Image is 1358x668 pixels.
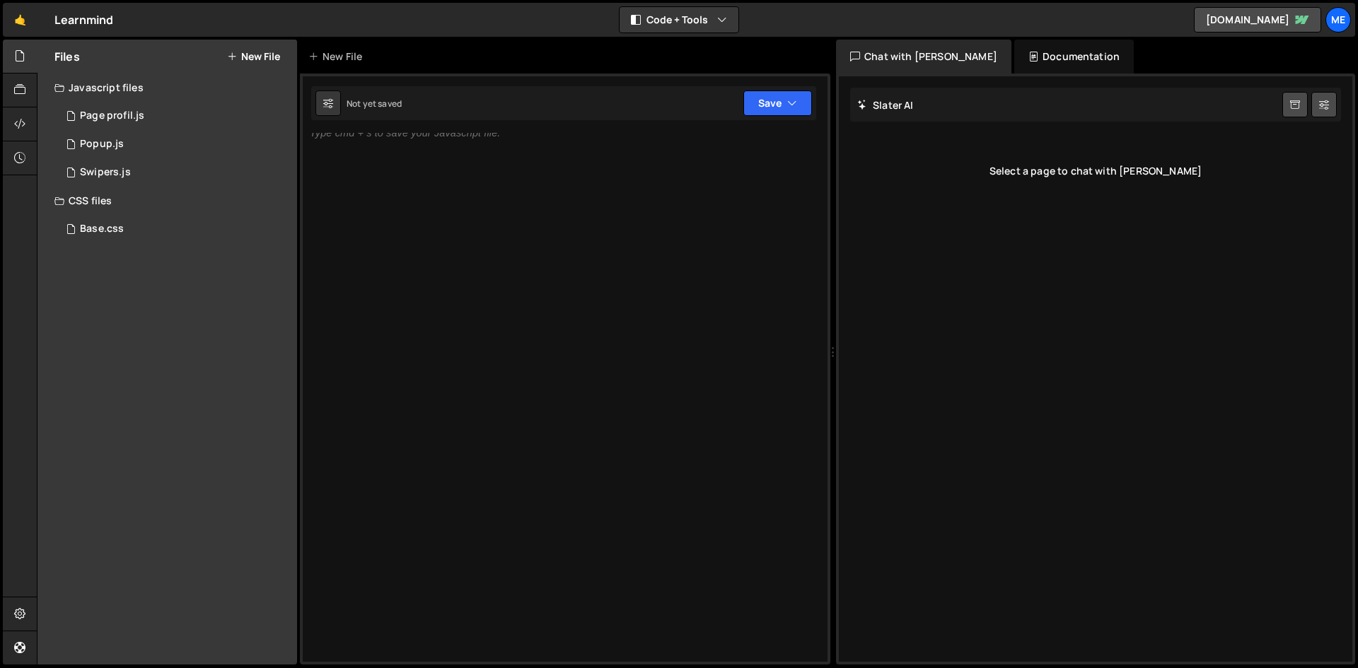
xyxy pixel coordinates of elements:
a: [DOMAIN_NAME] [1194,7,1321,33]
div: 16075/43463.css [54,215,297,243]
div: Page profil.js [80,110,144,122]
button: Code + Tools [620,7,738,33]
div: Learnmind [54,11,113,28]
h2: Slater AI [857,98,914,112]
button: New File [227,51,280,62]
h2: Files [54,49,80,64]
div: 16075/43439.js [54,158,297,187]
div: Not yet saved [347,98,402,110]
a: 🤙 [3,3,37,37]
div: New File [308,49,368,64]
a: Me [1325,7,1351,33]
div: Base.css [80,223,124,235]
div: Javascript files [37,74,297,102]
div: Swipers.js [80,166,131,179]
button: Save [743,90,812,116]
div: 16075/43124.js [54,130,297,158]
div: Select a page to chat with [PERSON_NAME] [850,143,1341,199]
div: Chat with [PERSON_NAME] [836,40,1011,74]
div: Popup.js [80,138,124,151]
div: CSS files [37,187,297,215]
div: Documentation [1014,40,1134,74]
div: 16075/43125.js [54,102,297,130]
